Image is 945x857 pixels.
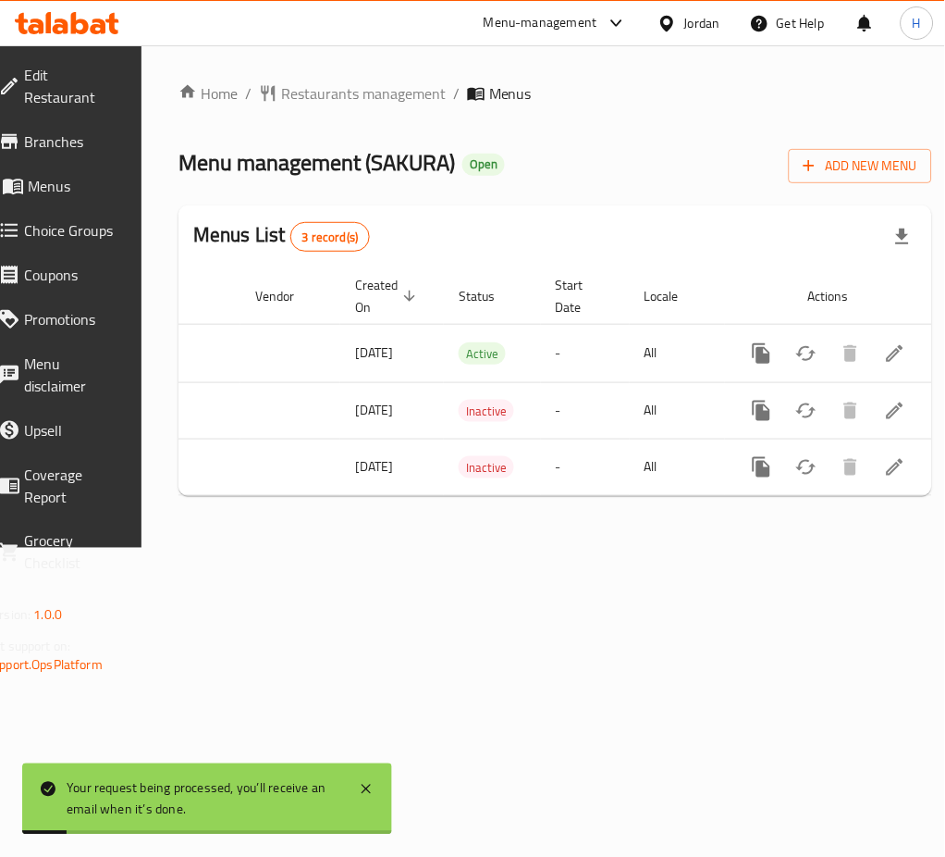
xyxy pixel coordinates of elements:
[644,285,703,307] span: Locale
[873,445,917,490] a: View Sections
[459,285,519,307] span: Status
[24,308,119,330] span: Promotions
[789,149,932,183] button: Add New Menu
[24,64,119,108] span: Edit Restaurant
[453,82,460,105] li: /
[684,13,720,33] div: Jordan
[178,82,932,105] nav: breadcrumb
[281,82,446,105] span: Restaurants management
[193,221,370,252] h2: Menus List
[740,445,784,490] button: more
[740,389,784,433] button: more
[24,530,119,575] span: Grocery Checklist
[556,274,607,318] span: Start Date
[291,229,370,246] span: 3 record(s)
[462,156,505,172] span: Open
[880,215,925,259] div: Export file
[290,222,371,252] div: Total records count
[804,155,917,178] span: Add New Menu
[462,154,505,176] div: Open
[24,419,119,441] span: Upsell
[178,82,238,105] a: Home
[24,264,119,286] span: Coupons
[541,382,630,439] td: -
[541,439,630,495] td: -
[67,778,340,820] div: Your request being processed, you’ll receive an email when it’s done.
[24,219,119,242] span: Choice Groups
[459,457,514,478] span: Inactive
[245,82,252,105] li: /
[828,445,873,490] button: Delete menu
[459,343,506,365] span: Active
[873,331,917,376] a: View Sections
[24,130,119,153] span: Branches
[355,341,393,365] span: [DATE]
[355,454,393,478] span: [DATE]
[784,331,828,376] button: Change Status
[784,389,828,433] button: Change Status
[24,464,119,508] span: Coverage Report
[13,268,932,496] table: enhanced table
[484,12,597,34] div: Menu-management
[913,13,921,33] span: H
[24,353,119,397] span: Menu disclaimer
[178,142,455,183] span: Menu management ( SAKURA )
[873,389,917,433] a: View Sections
[541,324,630,382] td: -
[489,82,532,105] span: Menus
[630,324,725,382] td: All
[33,603,62,627] span: 1.0.0
[725,268,932,325] th: Actions
[740,331,784,376] button: more
[355,398,393,422] span: [DATE]
[630,382,725,439] td: All
[28,175,119,197] span: Menus
[255,285,318,307] span: Vendor
[355,274,422,318] span: Created On
[459,401,514,422] span: Inactive
[630,439,725,495] td: All
[259,82,446,105] a: Restaurants management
